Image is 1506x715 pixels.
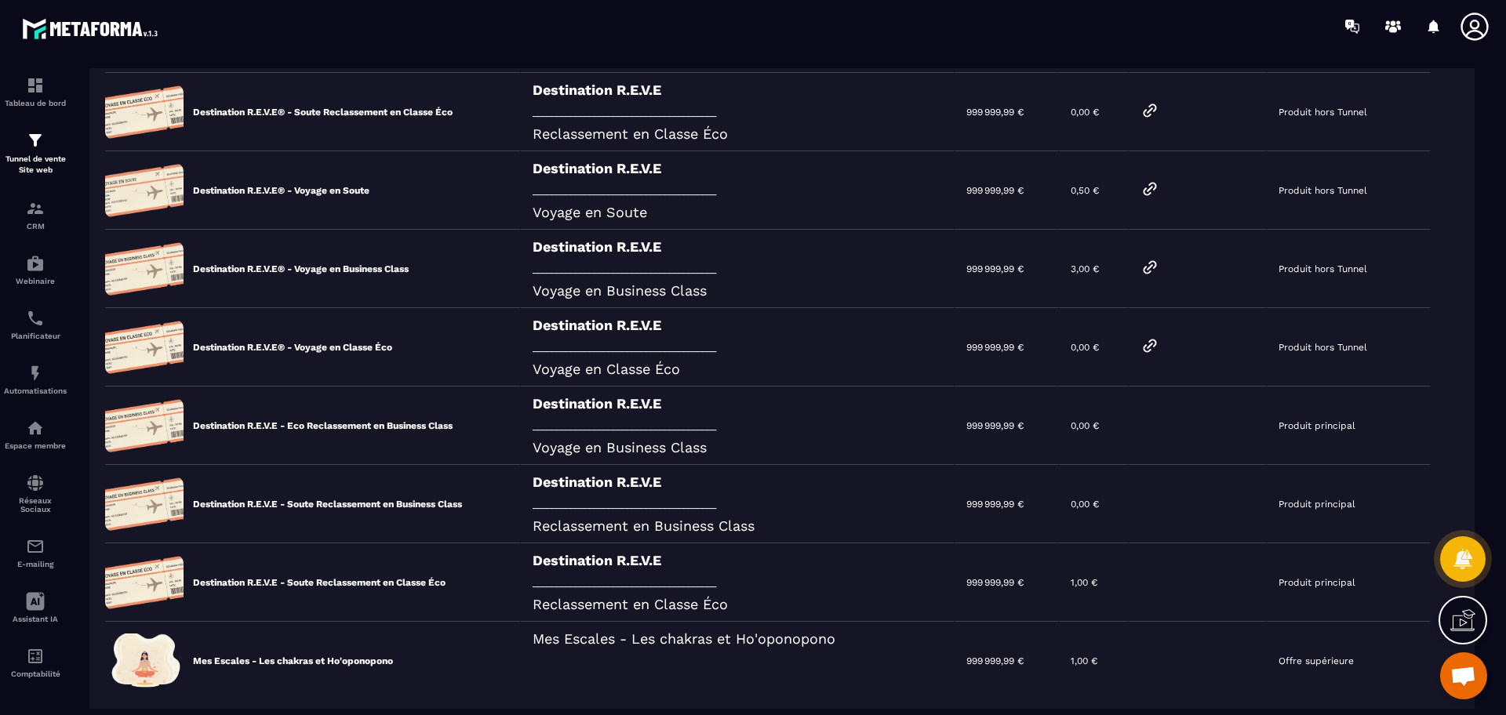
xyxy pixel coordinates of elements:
[4,277,67,285] p: Webinaire
[4,119,67,187] a: formationformationTunnel de vente Site web
[1279,342,1367,353] p: Produit hors Tunnel
[1279,185,1367,196] p: Produit hors Tunnel
[4,222,67,230] p: CRM
[1440,652,1487,699] div: Ouvrir le chat
[193,106,453,118] p: Destination R.E.V.E® - Soute Reclassement en Classe Éco
[4,187,67,242] a: formationformationCRM
[1279,499,1355,510] p: Produit principal
[4,635,67,690] a: accountantaccountantComptabilité
[26,537,45,556] img: email
[4,407,67,462] a: automationsautomationsEspace membre
[193,184,369,197] p: Destination R.E.V.E® - Voyage en Soute
[1279,263,1367,274] p: Produit hors Tunnel
[4,525,67,580] a: emailemailE-mailing
[4,670,67,678] p: Comptabilité
[26,199,45,218] img: formation
[4,352,67,407] a: automationsautomationsAutomatisations
[4,99,67,107] p: Tableau de bord
[4,580,67,635] a: Assistant IA
[4,332,67,340] p: Planificateur
[193,263,409,275] p: Destination R.E.V.E® - Voyage en Business Class
[4,615,67,623] p: Assistant IA
[26,364,45,383] img: automations
[105,320,184,375] img: 59d468731dcf44ce7b5cba67b0ed8425.png
[26,131,45,150] img: formation
[1279,655,1354,666] p: Offre supérieure
[26,76,45,95] img: formation
[26,647,45,666] img: accountant
[193,655,393,667] p: Mes Escales - Les chakras et Ho'oponopono
[193,419,453,432] p: Destination R.E.V.E - Eco Reclassement en Business Class
[105,398,184,453] img: ddd5db95fac63b1c5ce88eac1a18198b.png
[26,419,45,437] img: automations
[26,309,45,328] img: scheduler
[4,462,67,525] a: social-networksocial-networkRéseaux Sociaux
[4,560,67,568] p: E-mailing
[193,498,462,510] p: Destination R.E.V.E - Soute Reclassement en Business Class
[1279,107,1367,118] p: Produit hors Tunnel
[4,496,67,514] p: Réseaux Sociaux
[4,242,67,297] a: automationsautomationsWebinaire
[4,297,67,352] a: schedulerschedulerPlanificateur
[26,474,45,492] img: social-network
[105,633,184,688] img: aa693444febc661716460d322c867dbf.png
[4,387,67,395] p: Automatisations
[1279,577,1355,588] p: Produit principal
[105,477,184,532] img: 9b86ae95dd8a339814fcd2ca3d7db58f.png
[4,64,67,119] a: formationformationTableau de bord
[193,341,392,354] p: Destination R.E.V.E® - Voyage en Classe Éco
[105,163,184,218] img: 02434a882c5bccaaef930e52ec8abecf.png
[4,441,67,450] p: Espace membre
[4,154,67,176] p: Tunnel de vente Site web
[22,14,163,43] img: logo
[105,241,184,296] img: db1b9c8e91b4a54ed6f336797e072dda.png
[193,576,446,589] p: Destination R.E.V.E - Soute Reclassement en Classe Éco
[105,555,184,610] img: e25681af2e74527987aa2efee367e2b4.png
[105,85,184,140] img: 557a8f35bb27affacbffcff12788b849.png
[1279,420,1355,431] p: Produit principal
[26,254,45,273] img: automations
